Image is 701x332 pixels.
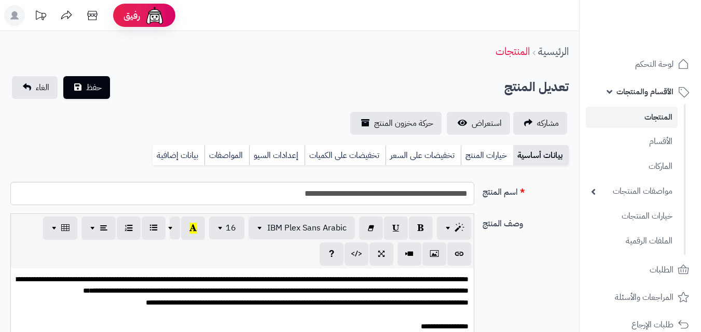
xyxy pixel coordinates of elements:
label: اسم المنتج [478,182,573,198]
a: المنتجات [496,44,530,59]
a: الملفات الرقمية [586,230,678,252]
a: تخفيضات على الكميات [305,145,386,166]
a: الطلبات [586,257,695,282]
span: مشاركه [537,117,559,129]
span: الأقسام والمنتجات [616,84,673,99]
a: تحديثات المنصة [28,5,53,28]
button: 16 [209,216,244,239]
a: مواصفات المنتجات [586,180,678,203]
a: خيارات المنتج [461,145,513,166]
a: الماركات [586,155,678,178]
a: الأقسام [586,131,678,153]
a: بيانات إضافية [153,145,204,166]
span: رفيق [123,9,140,22]
span: استعراض [472,117,502,129]
img: logo-2.png [630,8,691,30]
label: وصف المنتج [478,213,573,230]
a: المواصفات [204,145,249,166]
span: الغاء [36,81,49,94]
a: إعدادات السيو [249,145,305,166]
span: IBM Plex Sans Arabic [267,222,347,234]
button: IBM Plex Sans Arabic [249,216,355,239]
a: الغاء [12,76,58,99]
a: بيانات أساسية [513,145,569,166]
a: المنتجات [586,107,678,128]
span: حركة مخزون المنتج [374,117,433,129]
button: حفظ [63,76,110,99]
a: خيارات المنتجات [586,205,678,227]
a: الرئيسية [538,44,569,59]
a: استعراض [447,112,510,135]
a: لوحة التحكم [586,52,695,77]
span: 16 [226,222,236,234]
span: المراجعات والأسئلة [615,290,673,305]
a: حركة مخزون المنتج [350,112,442,135]
span: لوحة التحكم [635,57,673,71]
span: حفظ [86,81,102,94]
span: الطلبات [650,263,673,277]
a: تخفيضات على السعر [386,145,461,166]
span: طلبات الإرجاع [631,317,673,332]
a: المراجعات والأسئلة [586,285,695,310]
h2: تعديل المنتج [504,77,569,98]
img: ai-face.png [144,5,165,26]
a: مشاركه [513,112,567,135]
